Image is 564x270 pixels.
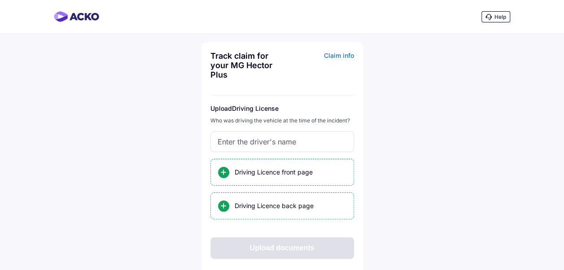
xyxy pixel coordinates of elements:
[235,201,346,210] div: Driving Licence back page
[210,117,354,125] div: Who was driving the vehicle at the time of the incident?
[210,105,354,112] p: Upload Driving License
[284,51,354,86] div: Claim info
[494,13,506,20] span: Help
[54,11,99,22] img: horizontal-gradient.png
[235,168,346,177] div: Driving Licence front page
[210,51,280,79] div: Track claim for your MG Hector Plus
